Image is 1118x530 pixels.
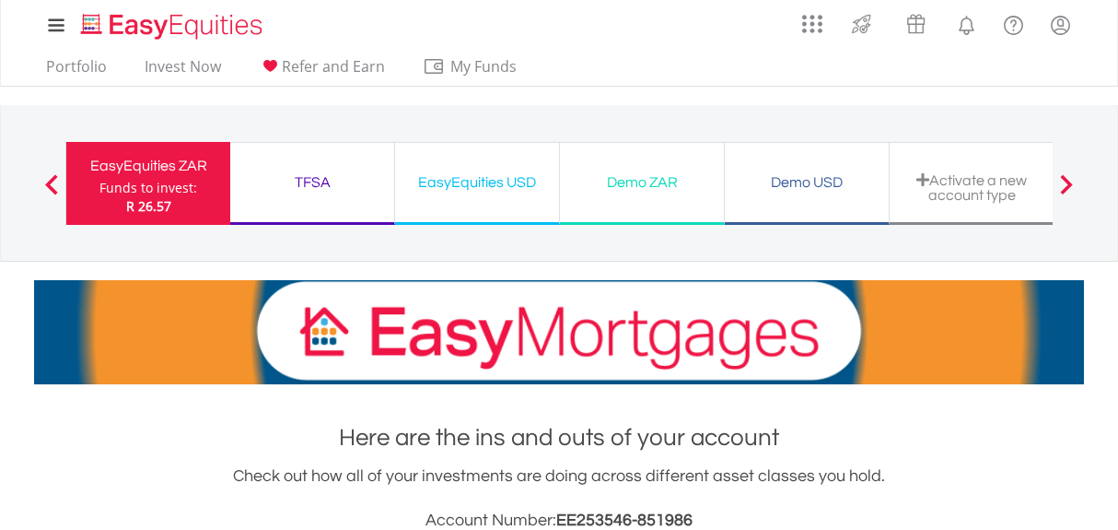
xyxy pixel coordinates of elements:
a: FAQ's and Support [990,5,1037,41]
a: AppsGrid [790,5,834,34]
span: Refer and Earn [282,56,385,77]
span: R 26.57 [126,197,171,215]
a: Invest Now [137,57,228,86]
a: Home page [74,5,270,41]
img: EasyMortage Promotion Banner [34,280,1084,384]
div: Demo ZAR [571,170,713,195]
span: EE253546-851986 [556,512,693,529]
img: grid-menu-icon.svg [802,14,822,34]
div: EasyEquities ZAR [77,153,219,179]
div: Demo USD [736,170,878,195]
img: EasyEquities_Logo.png [77,11,270,41]
a: My Profile [1037,5,1084,45]
a: Notifications [943,5,990,41]
img: vouchers-v2.svg [901,9,931,39]
div: Funds to invest: [99,179,197,197]
div: EasyEquities USD [406,170,548,195]
a: Portfolio [39,57,114,86]
h1: Here are the ins and outs of your account [34,421,1084,454]
img: thrive-v2.svg [846,9,877,39]
div: Activate a new account type [901,172,1042,203]
div: TFSA [241,170,383,195]
span: My Funds [423,54,543,78]
a: Vouchers [889,5,943,39]
a: Refer and Earn [251,57,392,86]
